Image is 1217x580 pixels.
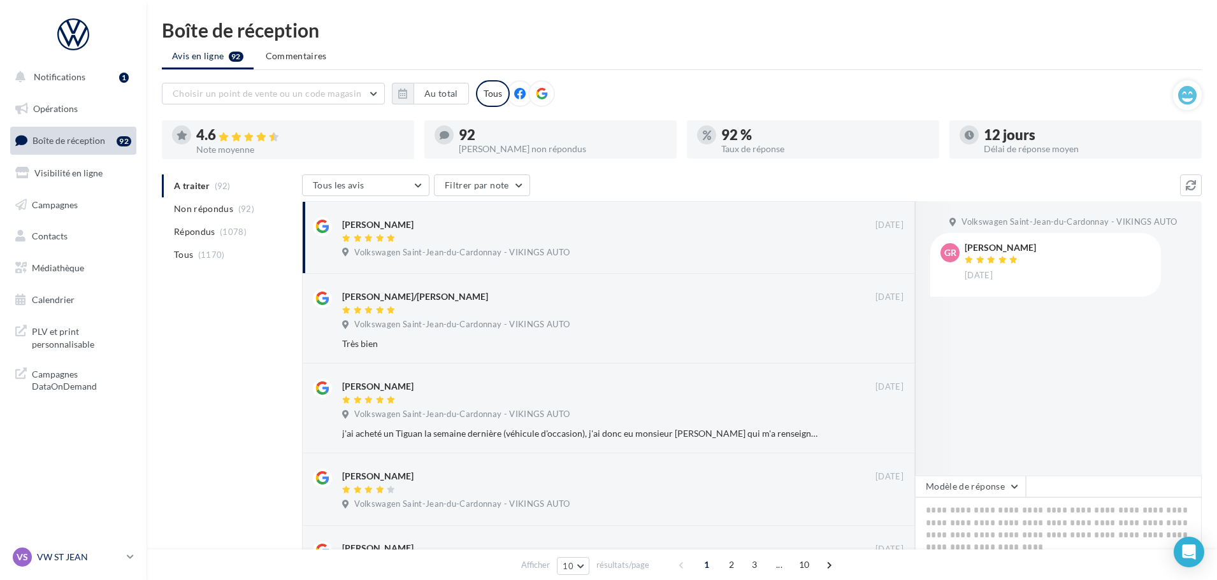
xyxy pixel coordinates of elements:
a: Campagnes DataOnDemand [8,360,139,398]
span: Tous les avis [313,180,364,190]
span: [DATE] [875,292,904,303]
span: (92) [238,204,254,214]
span: 1 [696,555,717,575]
a: Campagnes [8,192,139,218]
a: Visibilité en ligne [8,160,139,187]
div: 12 jours [984,128,1192,142]
span: Afficher [521,559,550,571]
div: [PERSON_NAME] [342,218,414,231]
span: 2 [721,555,742,575]
div: [PERSON_NAME] [342,542,414,555]
span: 10 [563,561,573,571]
div: 92 [117,136,131,146]
span: Notifications [34,71,85,82]
div: [PERSON_NAME] non répondus [459,145,666,153]
button: Au total [414,83,469,104]
span: Gr [944,246,956,259]
span: Volkswagen Saint-Jean-du-Cardonnay - VIKINGS AUTO [354,319,570,330]
button: Au total [392,83,469,104]
div: Délai de réponse moyen [984,145,1192,153]
div: [PERSON_NAME] [342,470,414,483]
div: [PERSON_NAME]/[PERSON_NAME] [342,290,488,303]
span: résultats/page [596,559,649,571]
span: (1078) [220,227,247,237]
div: Tous [476,80,510,107]
div: 1 [119,73,129,83]
span: Contacts [32,230,68,241]
span: Boîte de réception [32,135,105,146]
span: (1170) [198,250,225,260]
span: Volkswagen Saint-Jean-du-Cardonnay - VIKINGS AUTO [354,247,570,258]
span: Volkswagen Saint-Jean-du-Cardonnay - VIKINGS AUTO [354,409,570,420]
span: [DATE] [875,220,904,231]
button: Filtrer par note [434,174,530,196]
span: Campagnes [32,199,78,209]
span: Calendrier [32,294,75,305]
span: [DATE] [965,270,993,281]
button: Modèle de réponse [915,476,1026,497]
div: 92 [459,128,666,142]
div: [PERSON_NAME] [965,243,1036,252]
span: Répondus [174,225,215,238]
a: Opérations [8,95,139,122]
a: Médiathèque [8,255,139,281]
button: Choisir un point de vente ou un code magasin [162,83,385,104]
span: 3 [744,555,765,575]
span: ... [769,555,789,575]
a: Calendrier [8,286,139,313]
span: [DATE] [875,471,904,483]
span: Médiathèque [32,262,84,273]
span: Tous [174,248,193,261]
div: j'ai acheté un Tiguan la semaine dernière (véhicule d'occasion), j'ai donc eu monsieur [PERSON_NA... [342,427,821,440]
div: Taux de réponse [721,145,929,153]
span: 10 [794,555,815,575]
span: Volkswagen Saint-Jean-du-Cardonnay - VIKINGS AUTO [354,499,570,510]
span: Commentaires [266,50,327,62]
a: Contacts [8,223,139,250]
span: Non répondus [174,202,233,215]
div: Note moyenne [196,145,404,154]
button: Notifications 1 [8,64,134,90]
div: Très bien [342,337,821,350]
a: VS VW ST JEAN [10,545,136,569]
div: Boîte de réception [162,20,1202,39]
div: Open Intercom Messenger [1174,537,1204,567]
button: 10 [557,557,589,575]
span: [DATE] [875,381,904,393]
span: Visibilité en ligne [34,167,103,178]
div: 4.6 [196,128,404,143]
div: 92 % [721,128,929,142]
span: [DATE] [875,544,904,555]
button: Tous les avis [302,174,429,196]
a: Boîte de réception92 [8,127,139,154]
span: Volkswagen Saint-Jean-du-Cardonnay - VIKINGS AUTO [961,216,1177,228]
p: VW ST JEAN [37,551,122,563]
span: PLV et print personnalisable [32,323,131,350]
span: VS [17,551,28,563]
span: Opérations [33,103,78,114]
a: PLV et print personnalisable [8,318,139,355]
span: Campagnes DataOnDemand [32,365,131,393]
div: [PERSON_NAME] [342,380,414,393]
span: Choisir un point de vente ou un code magasin [173,88,361,99]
